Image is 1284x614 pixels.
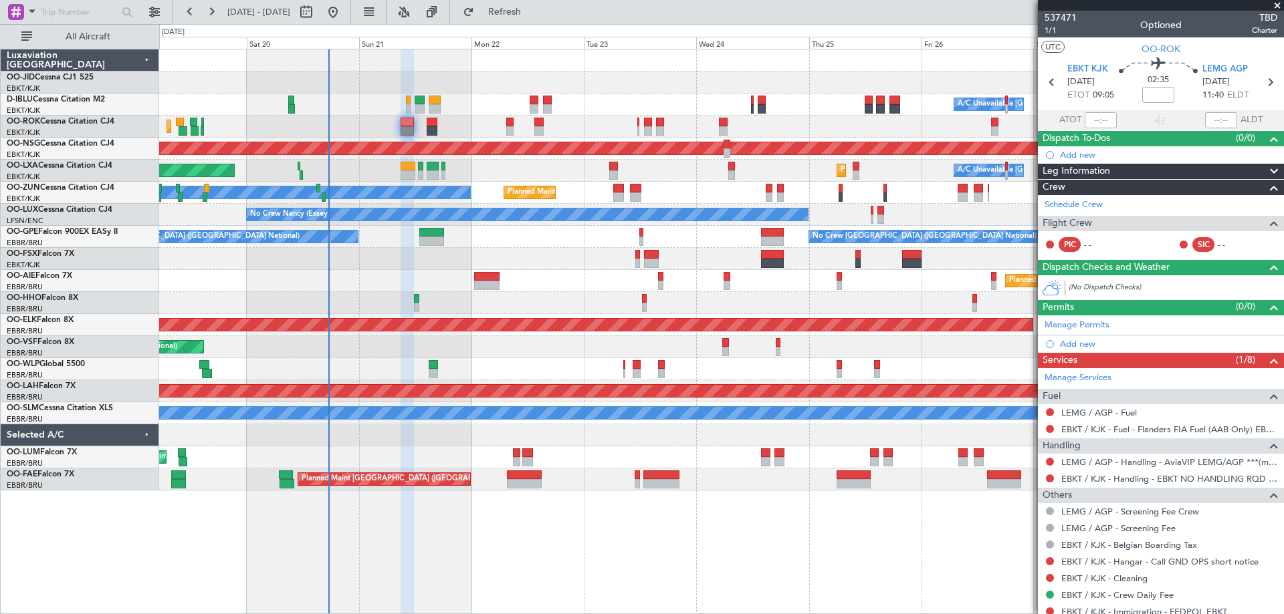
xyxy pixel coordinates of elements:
[471,37,584,49] div: Mon 22
[7,382,39,390] span: OO-LAH
[7,228,38,236] span: OO-GPE
[1043,488,1072,503] span: Others
[7,360,39,368] span: OO-WLP
[1061,522,1176,534] a: LEMG / AGP - Screening Fee
[1061,573,1148,584] a: EBKT / KJK - Cleaning
[171,116,326,136] div: Planned Maint Kortrijk-[GEOGRAPHIC_DATA]
[1045,11,1077,25] span: 537471
[7,73,35,82] span: OO-JID
[7,162,38,170] span: OO-LXA
[7,216,43,226] a: LFSN/ENC
[7,392,43,402] a: EBBR/BRU
[134,37,247,49] div: Fri 19
[1043,260,1170,275] span: Dispatch Checks and Weather
[359,37,471,49] div: Sun 21
[1093,89,1114,102] span: 09:05
[7,294,41,302] span: OO-HHO
[1043,216,1092,231] span: Flight Crew
[1192,237,1214,252] div: SIC
[809,37,922,49] div: Thu 25
[1045,198,1103,212] a: Schedule Crew
[7,84,40,94] a: EBKT/KJK
[227,6,290,18] span: [DATE] - [DATE]
[7,260,40,270] a: EBKT/KJK
[7,128,40,138] a: EBKT/KJK
[7,294,78,302] a: OO-HHOFalcon 8X
[7,316,37,324] span: OO-ELK
[35,32,141,41] span: All Aircraft
[7,348,43,358] a: EBBR/BRU
[7,316,74,324] a: OO-ELKFalcon 8X
[7,184,40,192] span: OO-ZUN
[76,226,300,247] div: No Crew [GEOGRAPHIC_DATA] ([GEOGRAPHIC_DATA] National)
[7,73,94,82] a: OO-JIDCessna CJ1 525
[7,338,74,346] a: OO-VSFFalcon 8X
[1043,131,1110,146] span: Dispatch To-Dos
[7,106,40,116] a: EBKT/KJK
[7,172,40,182] a: EBKT/KJK
[1060,149,1277,160] div: Add new
[1043,353,1077,368] span: Services
[1045,319,1109,332] a: Manage Permits
[1043,164,1110,179] span: Leg Information
[1061,407,1137,418] a: LEMG / AGP - Fuel
[1043,389,1061,404] span: Fuel
[162,27,185,38] div: [DATE]
[7,206,112,214] a: OO-LUXCessna Citation CJ4
[1061,473,1277,484] a: EBKT / KJK - Handling - EBKT NO HANDLING RQD FOR CJ
[7,404,113,412] a: OO-SLMCessna Citation XLS
[7,370,43,380] a: EBBR/BRU
[1227,89,1249,102] span: ELDT
[7,162,112,170] a: OO-LXACessna Citation CJ4
[7,140,114,148] a: OO-NSGCessna Citation CJ4
[1241,114,1263,127] span: ALDT
[922,37,1034,49] div: Fri 26
[7,448,77,456] a: OO-LUMFalcon 7X
[1084,239,1114,251] div: - -
[7,404,39,412] span: OO-SLM
[1142,42,1180,56] span: OO-ROK
[7,118,40,126] span: OO-ROK
[1059,114,1081,127] span: ATOT
[247,37,359,49] div: Sat 20
[508,182,663,202] div: Planned Maint Kortrijk-[GEOGRAPHIC_DATA]
[696,37,809,49] div: Wed 24
[1034,37,1146,49] div: Sat 27
[7,448,40,456] span: OO-LUM
[958,94,1206,114] div: A/C Unavailable [GEOGRAPHIC_DATA] ([GEOGRAPHIC_DATA] National)
[7,338,37,346] span: OO-VSF
[302,469,544,489] div: Planned Maint [GEOGRAPHIC_DATA] ([GEOGRAPHIC_DATA] National)
[7,360,85,368] a: OO-WLPGlobal 5500
[1236,131,1255,145] span: (0/0)
[7,282,43,292] a: EBBR/BRU
[1043,438,1081,454] span: Handling
[7,206,38,214] span: OO-LUX
[477,7,533,17] span: Refresh
[7,272,35,280] span: OO-AIE
[1061,456,1277,468] a: LEMG / AGP - Handling - AviaVIP LEMG/AGP ***(my handling)***
[7,470,74,478] a: OO-FAEFalcon 7X
[7,470,37,478] span: OO-FAE
[1059,237,1081,252] div: PIC
[1061,539,1197,551] a: EBKT / KJK - Belgian Boarding Tax
[1041,41,1065,53] button: UTC
[7,96,33,104] span: D-IBLU
[7,150,40,160] a: EBKT/KJK
[250,204,330,224] div: No Crew Nancy (Essey)
[1218,239,1248,251] div: - -
[1067,63,1108,76] span: EBKT KJK
[7,414,43,424] a: EBBR/BRU
[958,160,1206,180] div: A/C Unavailable [GEOGRAPHIC_DATA] ([GEOGRAPHIC_DATA] National)
[1043,180,1065,195] span: Crew
[1236,299,1255,313] span: (0/0)
[1069,282,1284,296] div: (No Dispatch Checks)
[1067,89,1089,102] span: ETOT
[7,250,74,258] a: OO-FSXFalcon 7X
[1202,63,1248,76] span: LEMG AGP
[1202,75,1230,89] span: [DATE]
[7,96,105,104] a: D-IBLUCessna Citation M2
[7,184,114,192] a: OO-ZUNCessna Citation CJ4
[7,304,43,314] a: EBBR/BRU
[1061,556,1259,567] a: EBKT / KJK - Hangar - Call GND OPS short notice
[1009,271,1220,291] div: Planned Maint [GEOGRAPHIC_DATA] ([GEOGRAPHIC_DATA])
